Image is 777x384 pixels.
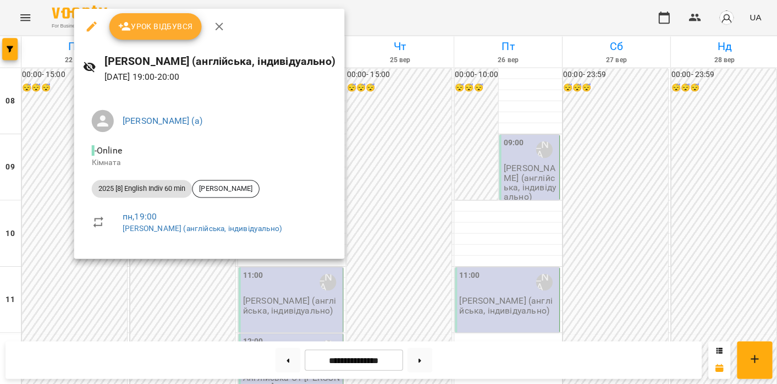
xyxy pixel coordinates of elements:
span: [PERSON_NAME] [193,183,259,193]
a: [PERSON_NAME] (англійська, індивідуально) [123,223,282,232]
span: Урок відбувся [119,20,194,33]
a: пн , 19:00 [123,210,157,221]
span: 2025 [8] English Indiv 60 min [92,183,192,193]
p: Кімната [92,157,327,168]
div: [PERSON_NAME] [192,179,260,197]
a: [PERSON_NAME] (а) [123,115,203,125]
p: [DATE] 19:00 - 20:00 [106,70,335,83]
span: - Online [92,145,125,155]
button: Урок відбувся [110,13,202,40]
h6: [PERSON_NAME] (англійська, індивідуально) [106,53,335,70]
